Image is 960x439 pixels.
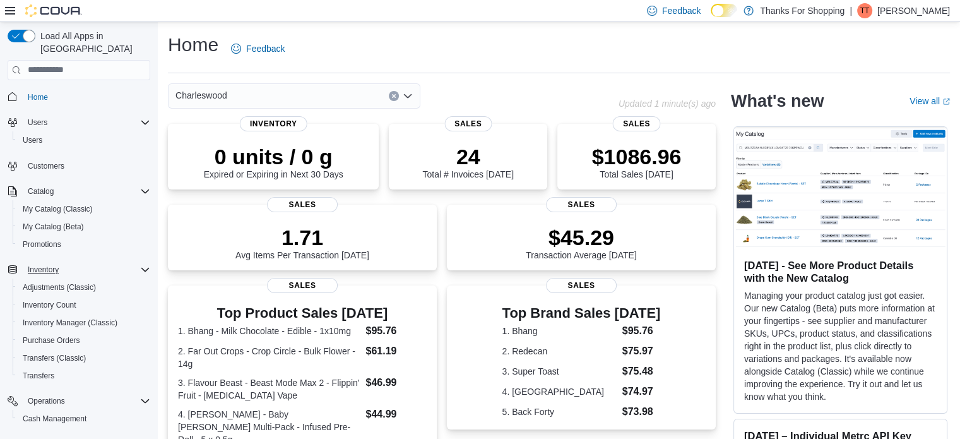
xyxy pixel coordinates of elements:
span: Purchase Orders [18,333,150,348]
a: Cash Management [18,411,92,426]
div: T Thomson [857,3,872,18]
dt: 5. Back Forty [502,406,617,418]
span: Charleswood [175,88,227,103]
p: 1.71 [235,225,369,250]
span: Users [23,115,150,130]
button: Adjustments (Classic) [13,279,155,296]
dt: 2. Redecan [502,345,617,358]
span: Transfers [23,371,54,381]
button: Catalog [23,184,59,199]
span: Sales [267,278,338,293]
span: Feedback [246,42,285,55]
a: Home [23,90,53,105]
span: Adjustments (Classic) [23,282,96,292]
input: Dark Mode [711,4,737,17]
dd: $74.97 [622,384,661,399]
dt: 1. Bhang [502,325,617,337]
button: Inventory [23,262,64,277]
a: Inventory Count [18,298,81,313]
dt: 1. Bhang - Milk Chocolate - Edible - 1x10mg [178,325,360,337]
span: Promotions [18,237,150,252]
dt: 4. [GEOGRAPHIC_DATA] [502,385,617,398]
span: Customers [23,158,150,174]
button: Transfers [13,367,155,385]
div: Expired or Expiring in Next 30 Days [204,144,343,179]
button: Users [23,115,52,130]
span: Sales [613,116,660,131]
p: Managing your product catalog just got easier. Our new Catalog (Beta) puts more information at yo... [744,289,937,403]
a: Transfers [18,368,59,383]
span: Inventory Manager (Classic) [18,315,150,330]
a: Feedback [226,36,290,61]
span: Load All Apps in [GEOGRAPHIC_DATA] [35,30,150,55]
span: Sales [267,197,338,212]
a: Purchase Orders [18,333,85,348]
span: Users [23,135,42,145]
button: Operations [23,394,70,409]
dd: $95.76 [365,323,426,339]
p: [PERSON_NAME] [877,3,950,18]
button: Customers [3,157,155,175]
span: Sales [546,197,617,212]
a: Users [18,133,47,148]
button: Promotions [13,236,155,253]
button: Transfers (Classic) [13,349,155,367]
div: Total Sales [DATE] [592,144,682,179]
dt: 3. Super Toast [502,365,617,378]
span: Transfers [18,368,150,383]
button: My Catalog (Classic) [13,200,155,218]
span: Cash Management [18,411,150,426]
h3: Top Product Sales [DATE] [178,306,427,321]
button: My Catalog (Beta) [13,218,155,236]
button: Cash Management [13,410,155,428]
dd: $46.99 [365,375,426,390]
span: Home [28,92,48,102]
dd: $95.76 [622,323,661,339]
span: Users [18,133,150,148]
span: My Catalog (Beta) [18,219,150,234]
dt: 3. Flavour Beast - Beast Mode Max 2 - Flippin' Fruit - [MEDICAL_DATA] Vape [178,376,360,402]
dd: $75.48 [622,364,661,379]
span: My Catalog (Beta) [23,222,84,232]
span: My Catalog (Classic) [23,204,93,214]
button: Users [3,114,155,131]
a: Transfers (Classic) [18,351,91,366]
div: Avg Items Per Transaction [DATE] [235,225,369,260]
dd: $44.99 [365,407,426,422]
span: Transfers (Classic) [18,351,150,366]
span: TT [860,3,870,18]
span: Inventory Count [18,298,150,313]
span: Operations [28,396,65,406]
button: Home [3,88,155,106]
span: Cash Management [23,414,86,424]
span: Catalog [23,184,150,199]
img: Cova [25,4,82,17]
span: Sales [444,116,492,131]
button: Operations [3,392,155,410]
button: Open list of options [403,91,413,101]
a: View allExternal link [910,96,950,106]
span: Inventory [240,116,307,131]
span: Promotions [23,239,61,250]
span: Feedback [662,4,701,17]
h3: Top Brand Sales [DATE] [502,306,661,321]
p: | [850,3,852,18]
p: $1086.96 [592,144,682,169]
dd: $75.97 [622,344,661,359]
span: My Catalog (Classic) [18,201,150,217]
dd: $61.19 [365,344,426,359]
button: Purchase Orders [13,332,155,349]
a: Adjustments (Classic) [18,280,101,295]
span: Inventory Manager (Classic) [23,318,117,328]
span: Inventory [23,262,150,277]
span: Transfers (Classic) [23,353,86,363]
span: Customers [28,161,64,171]
a: Customers [23,159,69,174]
button: Inventory Manager (Classic) [13,314,155,332]
p: $45.29 [526,225,637,250]
h2: What's new [731,91,824,111]
p: 0 units / 0 g [204,144,343,169]
button: Inventory Count [13,296,155,314]
span: Home [23,89,150,105]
